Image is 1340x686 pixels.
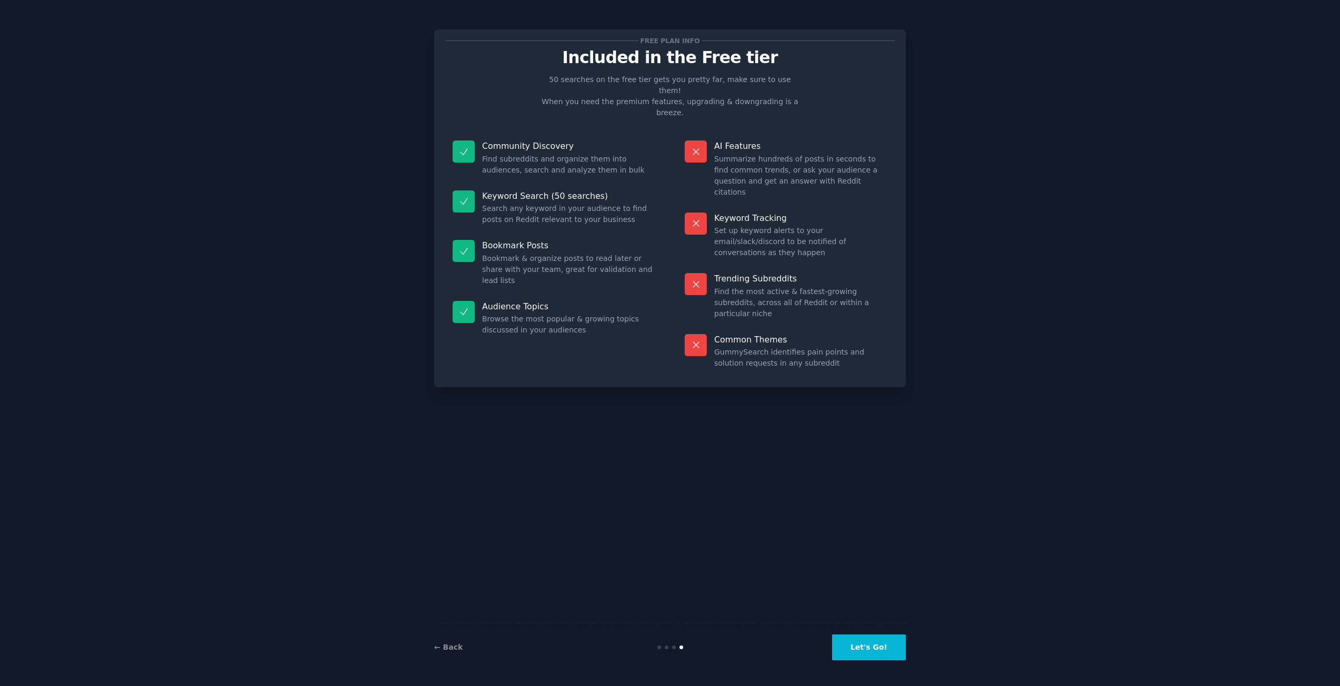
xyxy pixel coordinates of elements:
p: Keyword Search (50 searches) [482,190,655,201]
p: AI Features [714,140,887,152]
dd: Summarize hundreds of posts in seconds to find common trends, or ask your audience a question and... [714,154,887,198]
dd: Browse the most popular & growing topics discussed in your audiences [482,314,655,336]
span: Free plan info [638,35,702,46]
button: Let's Go! [832,634,906,660]
p: Common Themes [714,334,887,345]
p: Audience Topics [482,301,655,312]
p: Trending Subreddits [714,273,887,284]
a: ← Back [434,643,463,651]
dd: Search any keyword in your audience to find posts on Reddit relevant to your business [482,203,655,225]
dd: Find the most active & fastest-growing subreddits, across all of Reddit or within a particular niche [714,286,887,319]
dd: Find subreddits and organize them into audiences, search and analyze them in bulk [482,154,655,176]
p: Community Discovery [482,140,655,152]
dd: Bookmark & organize posts to read later or share with your team, great for validation and lead lists [482,253,655,286]
p: Bookmark Posts [482,240,655,251]
p: Included in the Free tier [445,48,895,67]
p: Keyword Tracking [714,213,887,224]
p: 50 searches on the free tier gets you pretty far, make sure to use them! When you need the premiu... [537,74,803,118]
dd: Set up keyword alerts to your email/slack/discord to be notified of conversations as they happen [714,225,887,258]
dd: GummySearch identifies pain points and solution requests in any subreddit [714,347,887,369]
